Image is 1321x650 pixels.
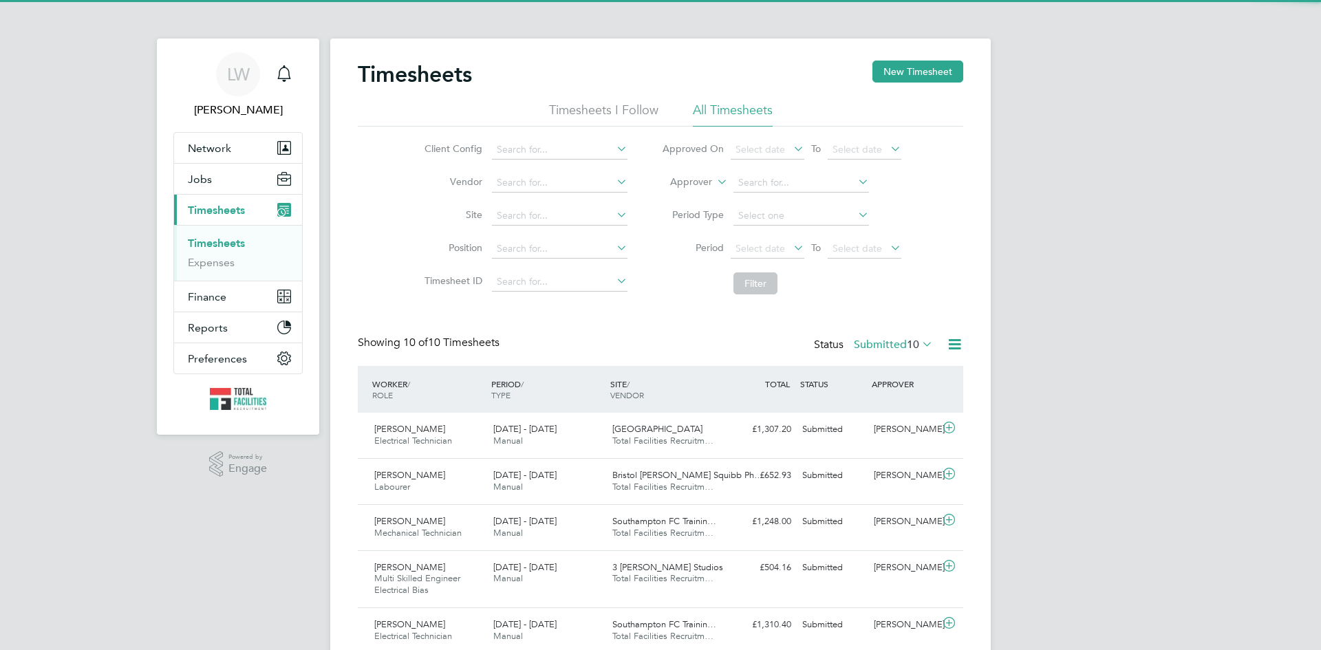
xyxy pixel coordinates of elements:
span: [DATE] - [DATE] [493,561,557,573]
button: Finance [174,281,302,312]
div: [PERSON_NAME] [868,418,940,441]
span: To [807,140,825,158]
button: Timesheets [174,195,302,225]
span: Total Facilities Recruitm… [612,572,713,584]
span: Manual [493,527,523,539]
a: Go to home page [173,388,303,410]
span: Timesheets [188,204,245,217]
button: Filter [733,272,777,294]
div: Submitted [797,556,868,579]
span: Total Facilities Recruitm… [612,481,713,492]
div: APPROVER [868,371,940,396]
label: Submitted [854,338,933,351]
button: Jobs [174,164,302,194]
button: Network [174,133,302,163]
div: Submitted [797,510,868,533]
button: New Timesheet [872,61,963,83]
span: VENDOR [610,389,644,400]
span: Select date [735,143,785,155]
span: Preferences [188,352,247,365]
span: Reports [188,321,228,334]
label: Period [662,241,724,254]
span: Louise Walsh [173,102,303,118]
span: Total Facilities Recruitm… [612,435,713,446]
div: [PERSON_NAME] [868,510,940,533]
span: Southampton FC Trainin… [612,618,716,630]
label: Approver [650,175,712,189]
div: Submitted [797,614,868,636]
span: Mechanical Technician [374,527,462,539]
a: LW[PERSON_NAME] [173,52,303,118]
span: Bristol [PERSON_NAME] Squibb Ph… [612,469,763,481]
input: Select one [733,206,869,226]
input: Search for... [492,272,627,292]
div: £1,248.00 [725,510,797,533]
span: Electrical Technician [374,630,452,642]
span: [DATE] - [DATE] [493,618,557,630]
a: Expenses [188,256,235,269]
div: SITE [607,371,726,407]
span: ROLE [372,389,393,400]
span: Powered by [228,451,267,463]
span: Finance [188,290,226,303]
span: Manual [493,572,523,584]
span: To [807,239,825,257]
div: Submitted [797,464,868,487]
div: PERIOD [488,371,607,407]
span: LW [227,65,250,83]
span: [GEOGRAPHIC_DATA] [612,423,702,435]
span: Jobs [188,173,212,186]
a: Timesheets [188,237,245,250]
button: Reports [174,312,302,343]
input: Search for... [492,239,627,259]
div: STATUS [797,371,868,396]
div: Status [814,336,936,355]
input: Search for... [733,173,869,193]
label: Approved On [662,142,724,155]
div: [PERSON_NAME] [868,556,940,579]
span: [PERSON_NAME] [374,469,445,481]
label: Timesheet ID [420,274,482,287]
h2: Timesheets [358,61,472,88]
span: / [627,378,630,389]
span: Multi Skilled Engineer Electrical Bias [374,572,460,596]
input: Search for... [492,206,627,226]
label: Client Config [420,142,482,155]
input: Search for... [492,173,627,193]
div: [PERSON_NAME] [868,464,940,487]
span: Manual [493,435,523,446]
label: Vendor [420,175,482,188]
span: [PERSON_NAME] [374,515,445,527]
span: [PERSON_NAME] [374,618,445,630]
label: Site [420,208,482,221]
span: [DATE] - [DATE] [493,515,557,527]
span: Labourer [374,481,410,492]
span: Select date [735,242,785,254]
div: £1,307.20 [725,418,797,441]
div: Timesheets [174,225,302,281]
input: Search for... [492,140,627,160]
li: Timesheets I Follow [549,102,658,127]
li: All Timesheets [693,102,773,127]
span: [DATE] - [DATE] [493,469,557,481]
span: Southampton FC Trainin… [612,515,716,527]
div: £504.16 [725,556,797,579]
div: Submitted [797,418,868,441]
span: TYPE [491,389,511,400]
img: tfrecruitment-logo-retina.png [210,388,266,410]
span: / [407,378,410,389]
div: WORKER [369,371,488,407]
span: Select date [833,242,882,254]
span: 3 [PERSON_NAME] Studios [612,561,723,573]
span: Electrical Technician [374,435,452,446]
span: 10 Timesheets [403,336,500,349]
div: £652.93 [725,464,797,487]
span: 10 [907,338,919,351]
span: Engage [228,463,267,475]
span: [PERSON_NAME] [374,561,445,573]
span: Total Facilities Recruitm… [612,630,713,642]
a: Powered byEngage [209,451,268,477]
span: Manual [493,630,523,642]
button: Preferences [174,343,302,373]
div: £1,310.40 [725,614,797,636]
